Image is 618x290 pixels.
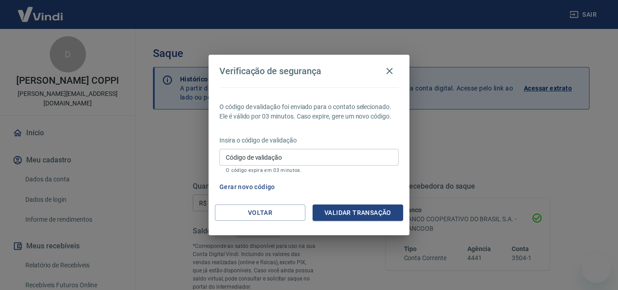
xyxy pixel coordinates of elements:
[582,254,611,283] iframe: Botão para abrir a janela de mensagens, conversa em andamento
[215,204,305,221] button: Voltar
[226,167,392,173] p: O código expira em 03 minutos.
[313,204,403,221] button: Validar transação
[219,136,399,145] p: Insira o código de validação
[219,102,399,121] p: O código de validação foi enviado para o contato selecionado. Ele é válido por 03 minutos. Caso e...
[216,179,279,195] button: Gerar novo código
[219,66,321,76] h4: Verificação de segurança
